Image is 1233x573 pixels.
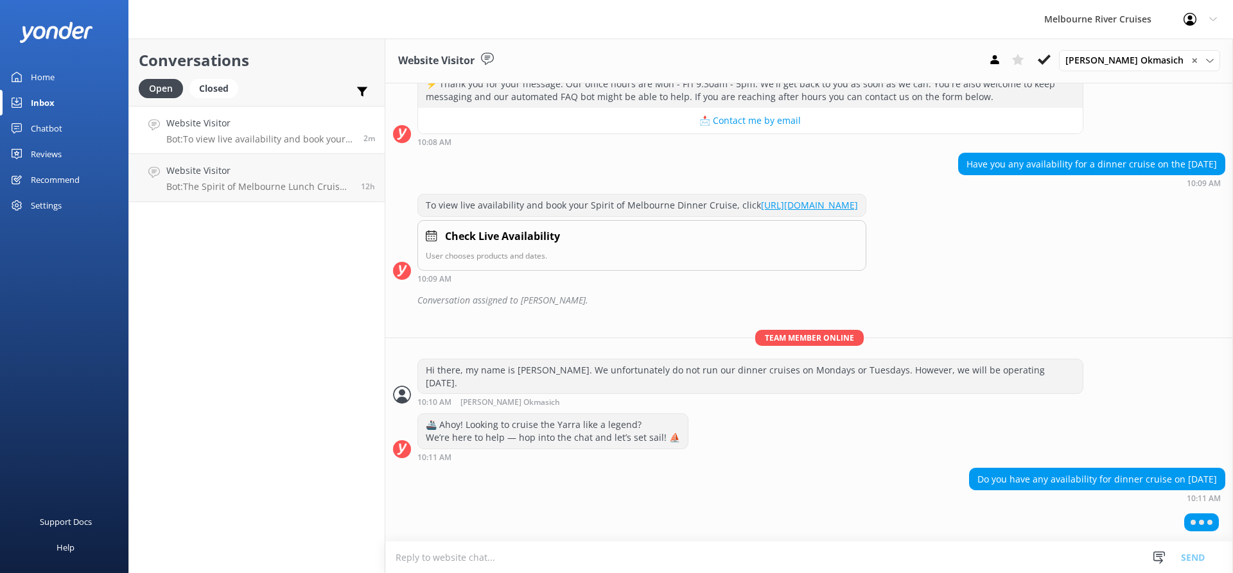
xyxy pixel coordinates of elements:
div: Home [31,64,55,90]
div: Assign User [1059,50,1220,71]
div: ⚡ Thank you for your message. Our office hours are Mon - Fri 9.30am - 5pm. We'll get back to you ... [418,73,1083,107]
div: Hi there, my name is [PERSON_NAME]. We unfortunately do not run our dinner cruises on Mondays or ... [418,359,1083,393]
div: Aug 25 2025 10:11am (UTC +10:00) Australia/Sydney [969,493,1225,502]
strong: 10:10 AM [417,398,451,407]
span: ✕ [1191,55,1198,67]
div: Aug 25 2025 10:11am (UTC +10:00) Australia/Sydney [417,452,688,461]
span: [PERSON_NAME] Okmasich [460,398,560,407]
img: yonder-white-logo.png [19,22,93,43]
div: Have you any availability for a dinner cruise on the [DATE] [959,153,1225,175]
strong: 10:11 AM [1187,495,1221,502]
strong: 10:09 AM [1187,180,1221,187]
button: 📩 Contact me by email [418,108,1083,133]
div: Settings [31,192,62,218]
span: Aug 24 2025 09:17pm (UTC +10:00) Australia/Sydney [361,181,375,192]
div: Recommend [31,167,80,192]
div: Aug 25 2025 10:10am (UTC +10:00) Australia/Sydney [417,397,1083,407]
h2: Conversations [139,48,375,73]
div: Chatbot [31,115,62,141]
p: Bot: The Spirit of Melbourne Lunch Cruise operates [DATE] afternoons from 1pm to 3pm. To check av... [166,181,351,192]
div: Inbox [31,90,55,115]
div: Aug 25 2025 10:09am (UTC +10:00) Australia/Sydney [417,274,866,283]
p: User chooses products and dates. [426,250,858,262]
h3: Website Visitor [398,53,475,69]
a: Website VisitorBot:To view live availability and book your Spirit of Melbourne Dinner Cruise, cli... [129,106,385,154]
a: Closed [189,81,245,95]
div: To view live availability and book your Spirit of Melbourne Dinner Cruise, click [418,194,866,216]
a: [URL][DOMAIN_NAME] [761,199,858,211]
h4: Website Visitor [166,116,354,130]
span: Aug 25 2025 10:09am (UTC +10:00) Australia/Sydney [363,133,375,144]
div: Do you have any availability for dinner cruise on [DATE] [970,468,1225,490]
div: Support Docs [40,509,92,535]
a: Open [139,81,189,95]
div: Aug 25 2025 10:08am (UTC +10:00) Australia/Sydney [417,137,1083,146]
h4: Website Visitor [166,164,351,178]
span: [PERSON_NAME] Okmasich [1065,53,1191,67]
strong: 10:08 AM [417,139,451,146]
div: 2025-08-25T00:09:56.487 [393,289,1225,311]
div: Reviews [31,141,62,167]
span: Team member online [755,330,864,346]
p: Bot: To view live availability and book your Spirit of Melbourne Dinner Cruise, click [URL][DOMAI... [166,133,354,145]
div: Help [57,535,74,560]
div: Open [139,79,183,98]
div: 🚢 Ahoy! Looking to cruise the Yarra like a legend? We’re here to help — hop into the chat and let... [418,414,688,448]
div: Conversation assigned to [PERSON_NAME]. [417,289,1225,311]
h4: Check Live Availability [445,228,560,245]
a: Website VisitorBot:The Spirit of Melbourne Lunch Cruise operates [DATE] afternoons from 1pm to 3p... [129,154,385,202]
strong: 10:11 AM [417,454,451,461]
div: Aug 25 2025 10:09am (UTC +10:00) Australia/Sydney [958,178,1225,187]
strong: 10:09 AM [417,275,451,283]
div: Closed [189,79,238,98]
